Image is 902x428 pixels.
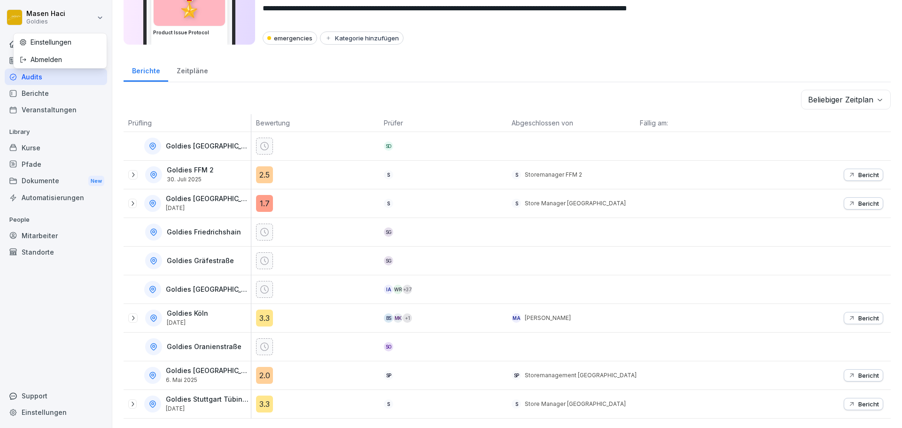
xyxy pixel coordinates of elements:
[858,171,879,179] p: Bericht
[858,200,879,207] p: Bericht
[14,51,107,68] div: Abmelden
[858,400,879,408] p: Bericht
[858,314,879,322] p: Bericht
[858,372,879,379] p: Bericht
[14,33,107,51] div: Einstellungen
